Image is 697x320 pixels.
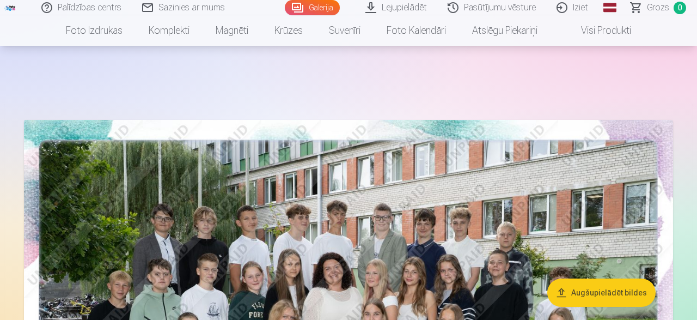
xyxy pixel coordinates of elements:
[547,279,656,307] button: Augšupielādēt bildes
[459,15,551,46] a: Atslēgu piekariņi
[203,15,261,46] a: Magnēti
[674,2,686,14] span: 0
[261,15,316,46] a: Krūzes
[316,15,374,46] a: Suvenīri
[136,15,203,46] a: Komplekti
[53,15,136,46] a: Foto izdrukas
[374,15,459,46] a: Foto kalendāri
[551,15,644,46] a: Visi produkti
[647,1,669,14] span: Grozs
[4,4,16,11] img: /fa1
